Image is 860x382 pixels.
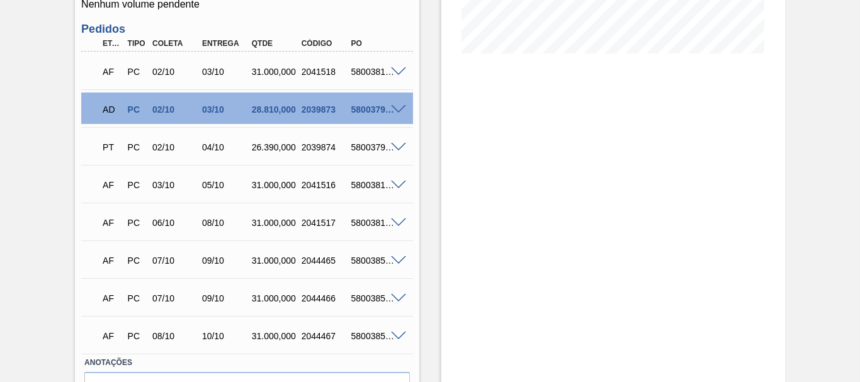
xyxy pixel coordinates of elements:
[149,218,203,228] div: 06/10/2025
[348,104,402,115] div: 5800379170
[249,104,302,115] div: 28.810,000
[348,218,402,228] div: 5800381004
[99,209,123,237] div: Aguardando Faturamento
[249,180,302,190] div: 31.000,000
[149,180,203,190] div: 03/10/2025
[199,293,252,303] div: 09/10/2025
[81,23,412,36] h3: Pedidos
[125,67,149,77] div: Pedido de Compra
[298,104,352,115] div: 2039873
[249,218,302,228] div: 31.000,000
[199,104,252,115] div: 03/10/2025
[199,256,252,266] div: 09/10/2025
[125,331,149,341] div: Pedido de Compra
[199,39,252,48] div: Entrega
[99,247,123,274] div: Aguardando Faturamento
[149,67,203,77] div: 02/10/2025
[298,180,352,190] div: 2041516
[103,293,120,303] p: AF
[125,39,149,48] div: Tipo
[249,142,302,152] div: 26.390,000
[125,104,149,115] div: Pedido de Compra
[149,39,203,48] div: Coleta
[298,218,352,228] div: 2041517
[103,180,120,190] p: AF
[125,293,149,303] div: Pedido de Compra
[149,256,203,266] div: 07/10/2025
[249,293,302,303] div: 31.000,000
[249,67,302,77] div: 31.000,000
[99,322,123,350] div: Aguardando Faturamento
[298,39,352,48] div: Código
[84,354,409,372] label: Anotações
[149,142,203,152] div: 02/10/2025
[298,256,352,266] div: 2044465
[99,284,123,312] div: Aguardando Faturamento
[149,104,203,115] div: 02/10/2025
[249,256,302,266] div: 31.000,000
[199,180,252,190] div: 05/10/2025
[348,67,402,77] div: 5800381006
[99,39,123,48] div: Etapa
[103,67,120,77] p: AF
[125,142,149,152] div: Pedido de Compra
[149,331,203,341] div: 08/10/2025
[125,180,149,190] div: Pedido de Compra
[99,96,123,123] div: Aguardando Descarga
[249,39,302,48] div: Qtde
[348,331,402,341] div: 5800385277
[99,171,123,199] div: Aguardando Faturamento
[99,58,123,86] div: Aguardando Faturamento
[103,104,120,115] p: AD
[348,180,402,190] div: 5800381003
[125,218,149,228] div: Pedido de Compra
[348,293,402,303] div: 5800385275
[298,293,352,303] div: 2044466
[298,67,352,77] div: 2041518
[298,331,352,341] div: 2044467
[103,142,120,152] p: PT
[348,256,402,266] div: 5800385274
[298,142,352,152] div: 2039874
[249,331,302,341] div: 31.000,000
[199,218,252,228] div: 08/10/2025
[99,133,123,161] div: Pedido em Trânsito
[149,293,203,303] div: 07/10/2025
[199,142,252,152] div: 04/10/2025
[348,39,402,48] div: PO
[199,67,252,77] div: 03/10/2025
[103,218,120,228] p: AF
[348,142,402,152] div: 5800379171
[103,331,120,341] p: AF
[199,331,252,341] div: 10/10/2025
[125,256,149,266] div: Pedido de Compra
[103,256,120,266] p: AF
